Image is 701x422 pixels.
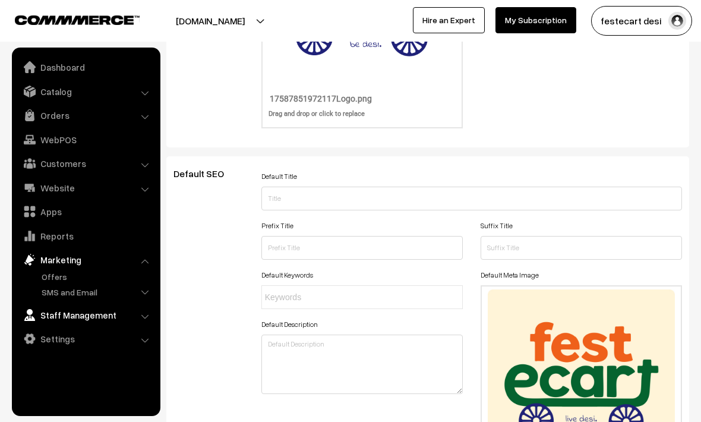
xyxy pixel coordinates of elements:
[15,249,156,270] a: Marketing
[15,12,119,26] a: COMMMERCE
[481,270,539,281] label: Default Meta Image
[15,15,140,24] img: COMMMERCE
[39,286,156,298] a: SMS and Email
[15,177,156,199] a: Website
[15,328,156,349] a: Settings
[591,6,692,36] button: festecart desi
[15,129,156,150] a: WebPOS
[261,187,682,210] input: Title
[134,6,286,36] button: [DOMAIN_NAME]
[495,7,576,33] a: My Subscription
[261,171,297,182] label: Default Title
[261,270,313,281] label: Default Keywords
[261,236,463,260] input: Prefix Title
[261,221,293,231] label: Prefix Title
[413,7,485,33] a: Hire an Expert
[39,270,156,283] a: Offers
[15,81,156,102] a: Catalog
[15,304,156,326] a: Staff Management
[668,12,686,30] img: user
[481,236,682,260] input: Suffix Title
[15,105,156,126] a: Orders
[265,291,369,304] input: Keywords
[15,153,156,174] a: Customers
[481,221,513,231] label: Suffix Title
[15,56,156,78] a: Dashboard
[261,319,318,330] label: Default Description
[173,168,238,179] span: Default SEO
[15,201,156,222] a: Apps
[15,225,156,247] a: Reports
